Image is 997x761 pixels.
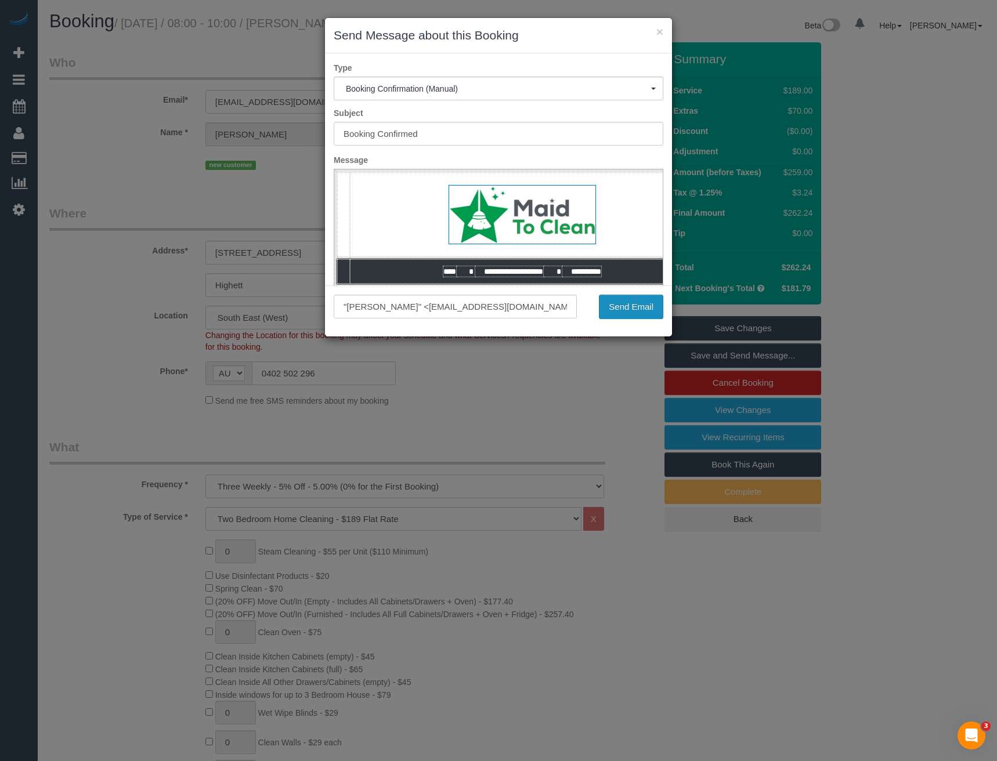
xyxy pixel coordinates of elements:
h3: Send Message about this Booking [334,27,663,44]
span: 3 [981,722,991,731]
iframe: Intercom live chat [958,722,985,749]
label: Subject [325,107,672,119]
input: Subject [334,122,663,146]
label: Type [325,62,672,74]
iframe: Rich Text Editor, editor1 [334,169,663,350]
button: Send Email [599,295,663,319]
button: Booking Confirmation (Manual) [334,77,663,100]
span: Booking Confirmation (Manual) [346,84,651,93]
label: Message [325,154,672,166]
button: × [656,26,663,38]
